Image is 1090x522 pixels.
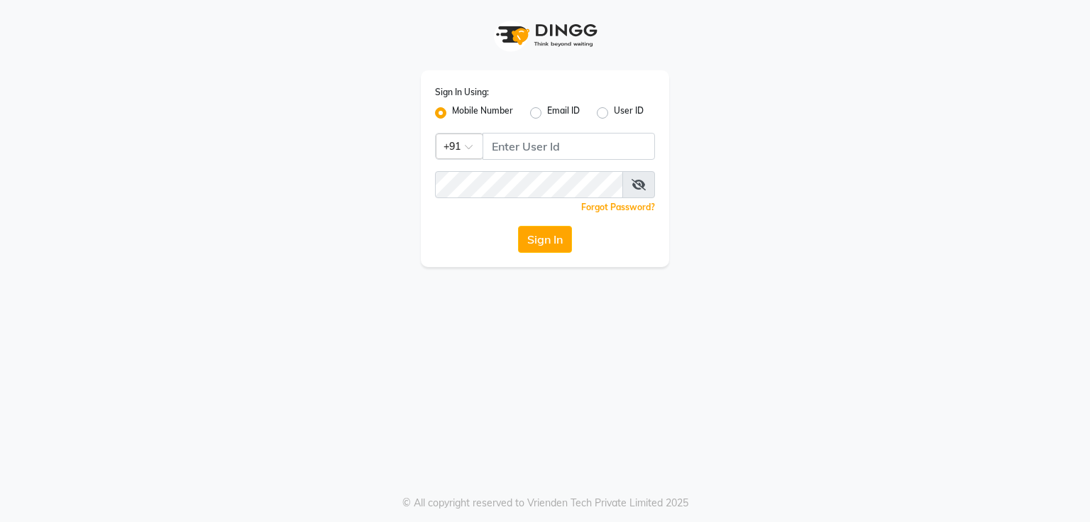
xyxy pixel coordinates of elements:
[435,171,623,198] input: Username
[614,104,644,121] label: User ID
[518,226,572,253] button: Sign In
[483,133,655,160] input: Username
[452,104,513,121] label: Mobile Number
[581,202,655,212] a: Forgot Password?
[547,104,580,121] label: Email ID
[488,14,602,56] img: logo1.svg
[435,86,489,99] label: Sign In Using:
